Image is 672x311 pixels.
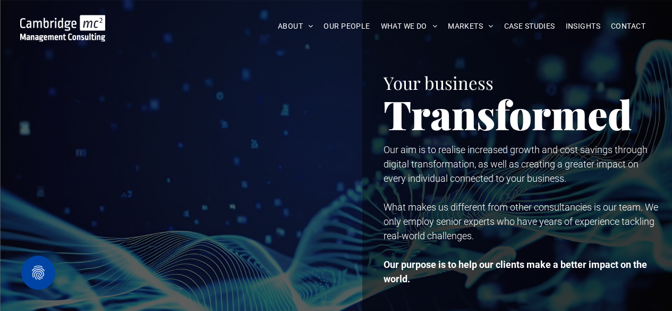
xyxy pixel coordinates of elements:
img: Go to Homepage [20,15,106,41]
span: Transformed [384,87,632,140]
a: MARKETS [443,18,498,35]
a: ABOUT [273,18,319,35]
a: WHAT WE DO [376,18,443,35]
strong: Our purpose is to help our clients make a better impact on the world. [384,259,647,284]
a: INSIGHTS [560,18,606,35]
a: OUR PEOPLE [318,18,375,35]
span: What makes us different from other consultancies is our team. We only employ senior experts who h... [384,201,658,241]
a: CONTACT [606,18,651,35]
a: CASE STUDIES [499,18,560,35]
span: Our aim is to realise increased growth and cost savings through digital transformation, as well a... [384,144,648,184]
span: Your business [384,71,494,94]
a: Your Business Transformed | Cambridge Management Consulting [20,16,106,28]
